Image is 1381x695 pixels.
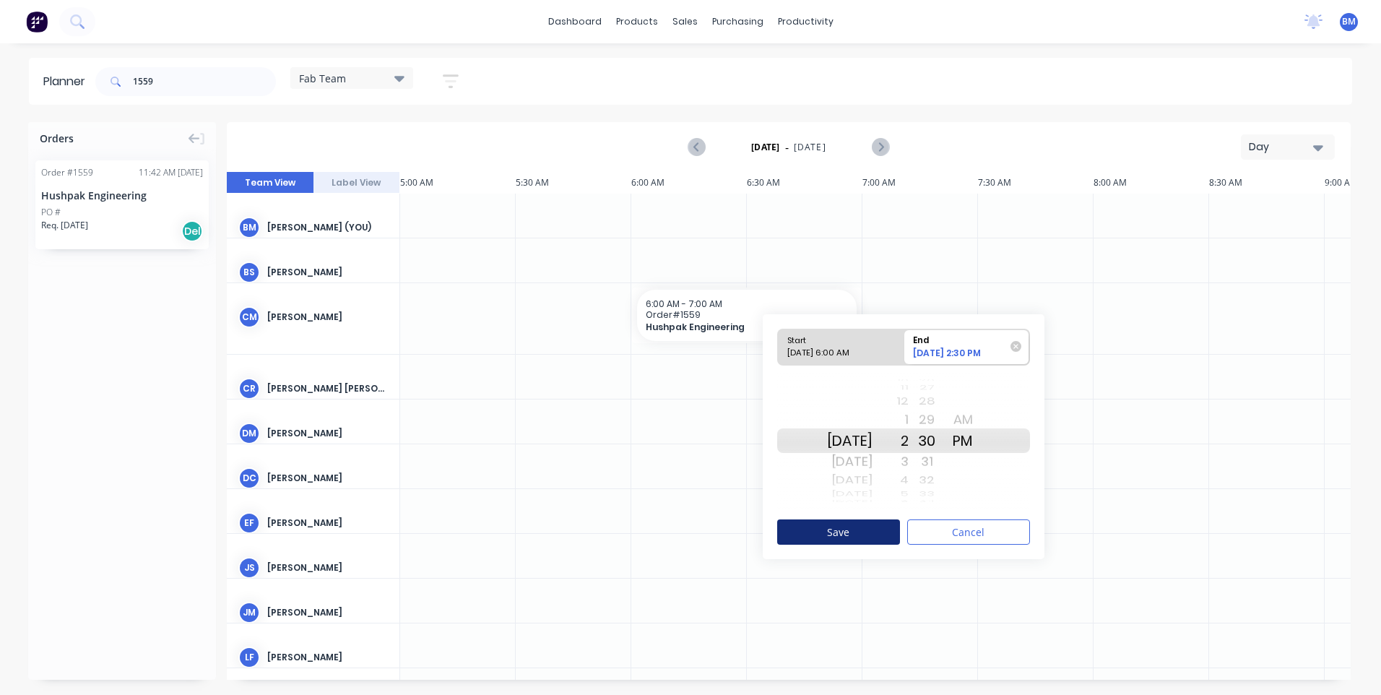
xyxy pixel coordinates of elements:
[238,647,260,668] div: LF
[978,172,1094,194] div: 7:30 AM
[313,172,400,194] button: Label View
[1342,15,1356,28] span: BM
[777,519,900,545] button: Save
[909,408,945,431] div: 29
[907,519,1030,545] button: Cancel
[689,138,706,156] button: Previous page
[631,172,747,194] div: 6:00 AM
[909,428,945,453] div: 30
[873,488,909,500] div: 5
[400,172,516,194] div: 5:00 AM
[827,373,873,509] div: Date
[238,512,260,534] div: EF
[827,471,873,490] div: [DATE]
[872,138,888,156] button: Next page
[827,450,873,473] div: [DATE]
[873,499,909,504] div: 6
[238,378,260,400] div: CR
[873,450,909,473] div: 3
[909,488,945,500] div: 33
[873,392,909,411] div: 12
[238,557,260,579] div: JS
[267,311,388,324] div: [PERSON_NAME]
[609,11,665,33] div: products
[908,347,1013,364] div: [DATE] 2:30 PM
[873,471,909,490] div: 4
[646,298,722,310] span: 6:00 AM - 7:00 AM
[909,471,945,490] div: 32
[873,379,909,383] div: 10
[908,329,1013,347] div: End
[873,428,909,453] div: 2
[41,206,61,219] div: PO #
[43,73,92,90] div: Planner
[267,427,388,440] div: [PERSON_NAME]
[945,428,981,453] div: PM
[267,266,388,279] div: [PERSON_NAME]
[516,172,631,194] div: 5:30 AM
[909,381,945,394] div: 27
[705,11,771,33] div: purchasing
[794,141,826,154] span: [DATE]
[133,67,276,96] input: Search for orders...
[26,11,48,33] img: Factory
[1249,139,1315,155] div: Day
[238,423,260,444] div: DM
[785,139,789,156] span: -
[909,373,945,509] div: Minute
[40,131,74,146] span: Orders
[541,11,609,33] a: dashboard
[299,71,346,86] span: Fab Team
[665,11,705,33] div: sales
[181,220,203,242] div: Del
[909,392,945,411] div: 28
[41,219,88,232] span: Req. [DATE]
[827,488,873,500] div: [DATE]
[646,309,848,320] span: Order # 1559
[782,329,887,347] div: Start
[646,321,828,332] span: Hushpak Engineering
[238,602,260,623] div: JM
[41,166,93,179] div: Order # 1559
[782,347,887,365] div: [DATE] 6:00 AM
[945,408,981,431] div: AM
[238,217,260,238] div: BM
[267,561,388,574] div: [PERSON_NAME]
[827,428,873,453] div: [DATE]
[41,188,203,203] div: Hushpak Engineering
[827,499,873,504] div: [DATE]
[862,172,978,194] div: 7:00 AM
[909,499,945,504] div: 34
[267,651,388,664] div: [PERSON_NAME]
[909,450,945,473] div: 31
[1094,172,1209,194] div: 8:00 AM
[873,381,909,394] div: 11
[873,408,909,431] div: 1
[267,472,388,485] div: [PERSON_NAME]
[267,606,388,619] div: [PERSON_NAME]
[1241,134,1335,160] button: Day
[267,221,388,234] div: [PERSON_NAME] (You)
[771,11,841,33] div: productivity
[238,467,260,489] div: DC
[139,166,203,179] div: 11:42 AM [DATE]
[238,262,260,283] div: BS
[1209,172,1325,194] div: 8:30 AM
[267,517,388,530] div: [PERSON_NAME]
[747,172,862,194] div: 6:30 AM
[267,382,388,395] div: [PERSON_NAME] [PERSON_NAME]
[227,172,313,194] button: Team View
[751,141,780,154] strong: [DATE]
[909,379,945,383] div: 26
[873,373,909,509] div: Hour
[238,306,260,328] div: CM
